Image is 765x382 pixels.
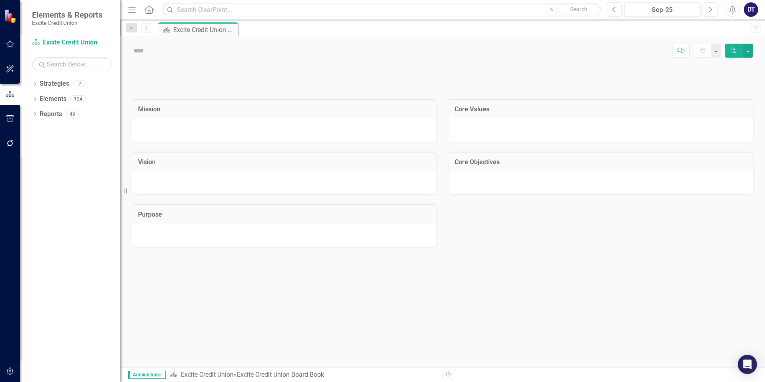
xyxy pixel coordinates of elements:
[738,355,757,374] div: Open Intercom Messenger
[138,159,431,166] h3: Vision
[132,44,145,57] img: Not Defined
[32,57,112,71] input: Search Below...
[624,2,701,17] button: Sep-25
[70,96,86,103] div: 124
[173,25,236,35] div: Excite Credit Union Board Book
[181,371,234,378] a: Excite Credit Union
[40,79,69,88] a: Strategies
[32,38,112,47] a: Excite Credit Union
[170,370,437,380] div: »
[73,80,86,87] div: 2
[138,106,431,113] h3: Mission
[32,10,102,20] span: Elements & Reports
[32,20,102,26] small: Excite Credit Union
[138,211,431,218] h3: Purpose
[455,159,747,166] h3: Core Objectives
[4,9,18,23] img: ClearPoint Strategy
[66,111,79,117] div: 49
[40,110,62,119] a: Reports
[559,4,599,15] button: Search
[627,5,698,15] div: Sep-25
[455,106,747,113] h3: Core Values
[744,2,758,17] button: DT
[40,94,66,104] a: Elements
[162,3,601,17] input: Search ClearPoint...
[237,371,324,378] div: Excite Credit Union Board Book
[570,6,587,12] span: Search
[128,371,166,379] span: Administrator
